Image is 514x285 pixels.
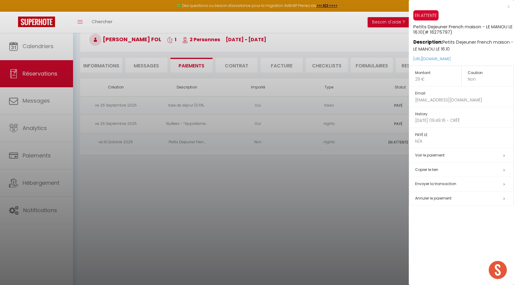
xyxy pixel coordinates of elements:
h5: Email [415,90,514,97]
span: Envoyer la transaction [415,181,456,186]
strong: Description: [413,39,442,45]
h5: Petits Dejeuner French maison - LE MANOU LE 16.10 [413,20,514,35]
a: [URL][DOMAIN_NAME] [413,56,451,61]
h5: History [415,111,514,118]
a: Voir le paiement [415,153,445,158]
p: Non [468,76,514,82]
h5: Montant [415,70,461,76]
p: N/A [415,138,514,144]
span: Annuler le paiement [415,196,451,201]
h5: Copier le lien [415,166,514,173]
div: Ouvrir le chat [489,261,507,279]
div: x [409,3,509,10]
p: Petits Dejeuner French maison - LE MANOU LE 16.10 [413,35,514,53]
p: [DATE] 09:49:16 - CRÊÊ [415,117,514,124]
h5: Caution [468,70,514,76]
h5: PAYÉ LE [415,132,514,138]
p: 29 € [415,76,461,82]
span: (# 16275797) [423,29,452,35]
p: [EMAIL_ADDRESS][DOMAIN_NAME] [415,97,514,103]
span: EN ATTENTE [413,10,439,20]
